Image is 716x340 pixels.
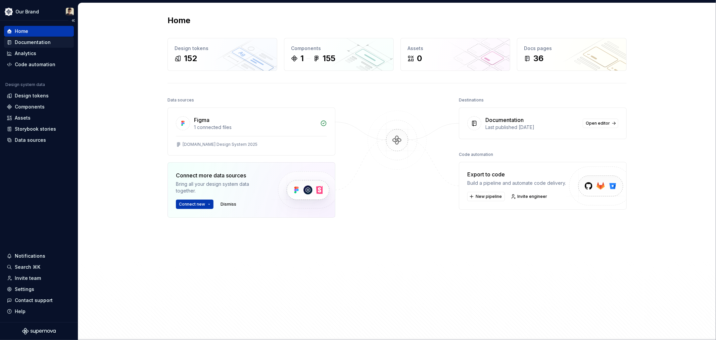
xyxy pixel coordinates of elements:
button: Our BrandAvery Hennings [1,4,77,19]
div: Build a pipeline and automate code delivery. [467,180,566,186]
div: Last published [DATE] [485,124,579,131]
a: Figma1 connected files[DOMAIN_NAME] Design System 2025 [168,108,335,156]
a: Design tokens [4,90,74,101]
div: 36 [533,53,543,64]
button: Help [4,306,74,317]
button: Contact support [4,295,74,306]
div: Assets [408,45,503,52]
div: Design tokens [15,92,49,99]
div: Bring all your design system data together. [176,181,267,194]
button: Search ⌘K [4,262,74,272]
span: Invite engineer [517,194,547,199]
div: Help [15,308,26,315]
div: Components [291,45,387,52]
a: Code automation [4,59,74,70]
div: Design system data [5,82,45,87]
div: Design tokens [175,45,270,52]
div: Export to code [467,170,566,178]
button: Dismiss [218,200,239,209]
a: Design tokens152 [168,38,277,71]
div: 1 connected files [194,124,316,131]
a: Documentation [4,37,74,48]
div: Components [15,103,45,110]
div: Destinations [459,95,484,105]
div: 155 [323,53,335,64]
button: New pipeline [467,192,505,201]
div: Invite team [15,275,41,282]
div: Our Brand [15,8,39,15]
span: Open editor [586,121,610,126]
button: Notifications [4,251,74,261]
a: Storybook stories [4,124,74,134]
a: Assets [4,113,74,123]
div: Data sources [15,137,46,143]
div: Analytics [15,50,36,57]
div: Code automation [459,150,493,159]
a: Invite engineer [509,192,550,201]
div: Settings [15,286,34,293]
a: Home [4,26,74,37]
span: Dismiss [221,202,236,207]
div: Data sources [168,95,194,105]
div: Search ⌘K [15,264,40,270]
button: Connect new [176,200,213,209]
a: Data sources [4,135,74,145]
div: 0 [417,53,422,64]
a: Assets0 [400,38,510,71]
button: Collapse sidebar [68,16,78,25]
img: Avery Hennings [66,8,74,16]
a: Components1155 [284,38,394,71]
a: Invite team [4,273,74,284]
div: Docs pages [524,45,620,52]
div: Assets [15,115,31,121]
a: Components [4,101,74,112]
div: Figma [194,116,209,124]
div: Documentation [15,39,51,46]
a: Open editor [583,119,618,128]
svg: Supernova Logo [22,328,56,335]
div: Storybook stories [15,126,56,132]
a: Settings [4,284,74,295]
div: Contact support [15,297,53,304]
a: Docs pages36 [517,38,627,71]
div: Documentation [485,116,524,124]
div: [DOMAIN_NAME] Design System 2025 [183,142,257,147]
div: Home [15,28,28,35]
div: Code automation [15,61,55,68]
div: Notifications [15,253,45,259]
span: New pipeline [476,194,502,199]
span: Connect new [179,202,205,207]
div: 1 [300,53,304,64]
img: 344848e3-ec3d-4aa0-b708-b8ed6430a7e0.png [5,8,13,16]
div: 152 [184,53,197,64]
a: Analytics [4,48,74,59]
div: Connect more data sources [176,171,267,179]
h2: Home [168,15,190,26]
